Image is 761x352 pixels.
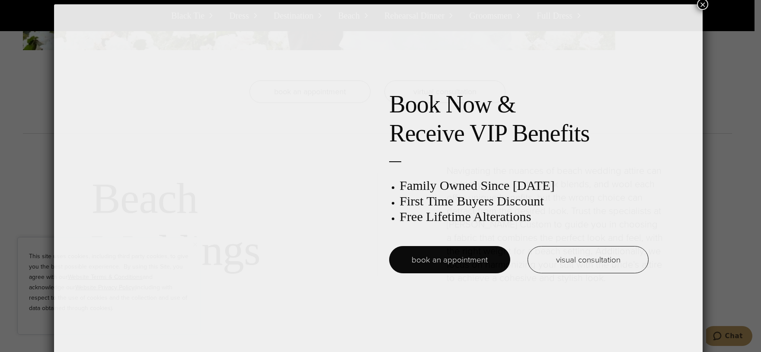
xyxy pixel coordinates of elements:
[400,209,649,224] h3: Free Lifetime Alterations
[400,178,649,193] h3: Family Owned Since [DATE]
[400,193,649,209] h3: First Time Buyers Discount
[528,246,649,273] a: visual consultation
[389,90,649,148] h2: Book Now & Receive VIP Benefits
[389,246,510,273] a: book an appointment
[19,6,37,14] span: Chat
